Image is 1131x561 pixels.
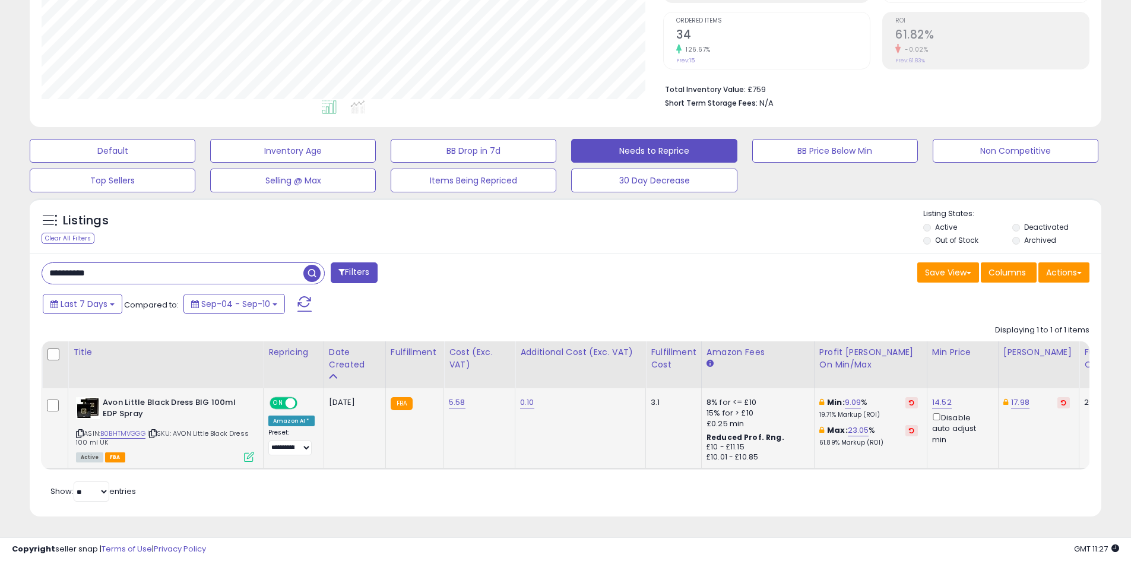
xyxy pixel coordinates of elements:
span: FBA [105,452,125,462]
button: Filters [331,262,377,283]
b: Max: [827,424,848,436]
p: 61.89% Markup (ROI) [819,439,918,447]
a: Terms of Use [102,543,152,554]
b: Short Term Storage Fees: [665,98,758,108]
button: Default [30,139,195,163]
button: Columns [981,262,1037,283]
div: Cost (Exc. VAT) [449,346,510,371]
span: Show: entries [50,486,136,497]
div: % [819,397,918,419]
div: seller snap | | [12,544,206,555]
small: Prev: 15 [676,57,695,64]
div: Amazon Fees [707,346,809,359]
a: Privacy Policy [154,543,206,554]
button: BB Drop in 7d [391,139,556,163]
span: | SKU: AVON Little Black Dress 100 ml UK [76,429,249,446]
div: Amazon AI * [268,416,315,426]
a: 9.09 [845,397,861,408]
div: [PERSON_NAME] [1003,346,1074,359]
button: Actions [1038,262,1089,283]
span: OFF [296,398,315,408]
button: Inventory Age [210,139,376,163]
b: Reduced Prof. Rng. [707,432,784,442]
div: 8% for <= £10 [707,397,805,408]
div: Preset: [268,429,315,455]
div: Title [73,346,258,359]
small: -0.02% [901,45,928,54]
div: Profit [PERSON_NAME] on Min/Max [819,346,922,371]
button: Save View [917,262,979,283]
button: Non Competitive [933,139,1098,163]
div: Disable auto adjust min [932,411,989,445]
button: Last 7 Days [43,294,122,314]
div: Fulfillment Cost [651,346,696,371]
span: N/A [759,97,774,109]
div: Min Price [932,346,993,359]
span: Sep-04 - Sep-10 [201,298,270,310]
button: Sep-04 - Sep-10 [183,294,285,314]
h2: 61.82% [895,28,1089,44]
small: FBA [391,397,413,410]
div: 29 [1084,397,1121,408]
span: 2025-09-18 11:27 GMT [1074,543,1119,554]
span: ON [271,398,286,408]
small: Amazon Fees. [707,359,714,369]
div: £0.25 min [707,419,805,429]
button: Selling @ Max [210,169,376,192]
p: Listing States: [923,208,1101,220]
label: Deactivated [1024,222,1069,232]
a: 14.52 [932,397,952,408]
th: The percentage added to the cost of goods (COGS) that forms the calculator for Min & Max prices. [814,341,927,388]
div: Displaying 1 to 1 of 1 items [995,325,1089,336]
label: Out of Stock [935,235,978,245]
span: All listings currently available for purchase on Amazon [76,452,103,462]
a: 17.98 [1011,397,1029,408]
b: Min: [827,397,845,408]
a: 0.10 [520,397,534,408]
small: 126.67% [682,45,711,54]
span: Last 7 Days [61,298,107,310]
a: 23.05 [848,424,869,436]
button: Items Being Repriced [391,169,556,192]
div: Date Created [329,346,381,371]
strong: Copyright [12,543,55,554]
h2: 34 [676,28,870,44]
button: Needs to Reprice [571,139,737,163]
h5: Listings [63,213,109,229]
div: 15% for > £10 [707,408,805,419]
div: % [819,425,918,447]
div: Additional Cost (Exc. VAT) [520,346,641,359]
div: £10 - £11.15 [707,442,805,452]
label: Active [935,222,957,232]
a: 5.58 [449,397,465,408]
button: Top Sellers [30,169,195,192]
div: [DATE] [329,397,376,408]
small: Prev: 61.83% [895,57,925,64]
b: Avon Little Black Dress BIG 100ml EDP Spray [103,397,247,422]
span: Compared to: [124,299,179,310]
img: 414HoVCC9SL._SL40_.jpg [76,397,100,419]
button: 30 Day Decrease [571,169,737,192]
b: Total Inventory Value: [665,84,746,94]
label: Archived [1024,235,1056,245]
div: £10.01 - £10.85 [707,452,805,462]
li: £759 [665,81,1081,96]
div: Repricing [268,346,319,359]
span: Columns [989,267,1026,278]
div: Clear All Filters [42,233,94,244]
a: B0BHTMVGGG [100,429,145,439]
span: Ordered Items [676,18,870,24]
div: ASIN: [76,397,254,461]
div: 3.1 [651,397,692,408]
button: BB Price Below Min [752,139,918,163]
div: Fulfillable Quantity [1084,346,1125,371]
p: 19.71% Markup (ROI) [819,411,918,419]
div: Fulfillment [391,346,439,359]
span: ROI [895,18,1089,24]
